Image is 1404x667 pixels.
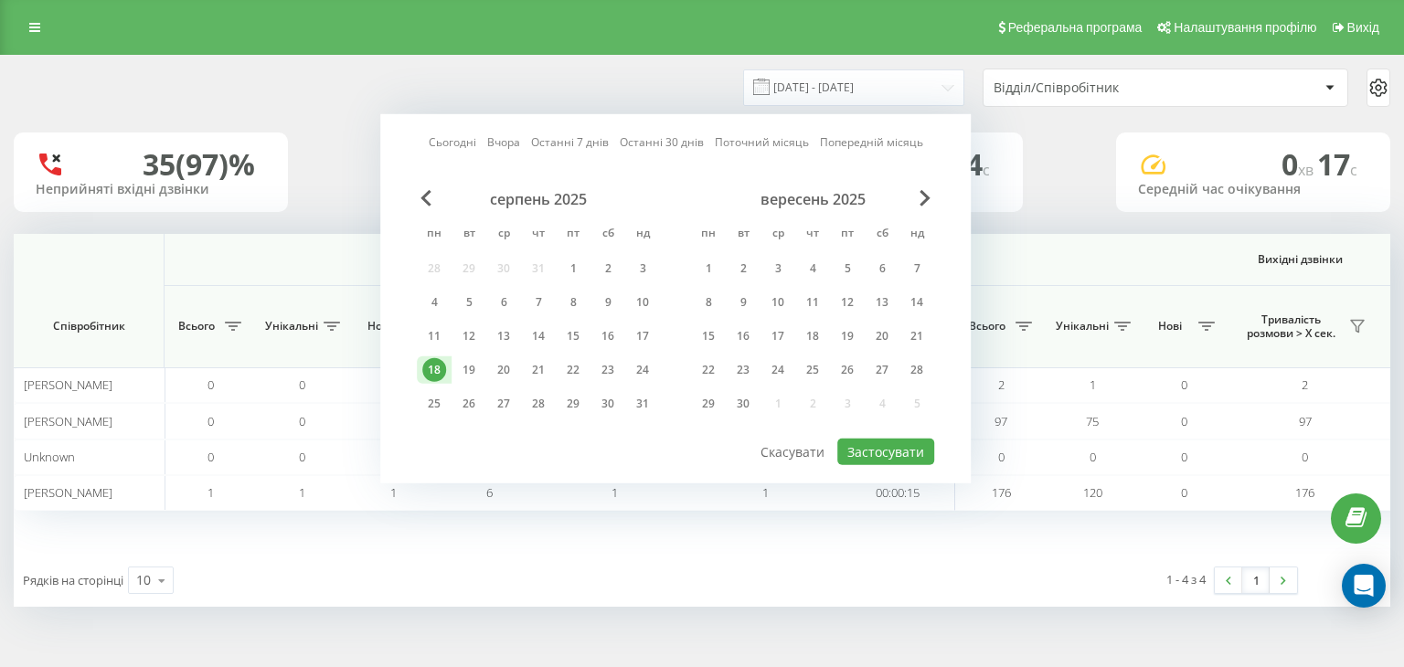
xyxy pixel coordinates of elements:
[731,324,755,348] div: 16
[870,324,894,348] div: 20
[143,147,255,182] div: 35 (97)%
[429,133,476,151] a: Сьогодні
[691,323,726,350] div: пн 15 вер 2025 р.
[994,413,1007,429] span: 97
[1239,312,1344,341] span: Тривалість розмови > Х сек.
[525,221,552,249] abbr: четвер
[452,323,486,350] div: вт 12 серп 2025 р.
[487,133,520,151] a: Вчора
[691,289,726,316] div: пн 8 вер 2025 р.
[964,319,1010,333] span: Всього
[521,323,556,350] div: чт 14 серп 2025 р.
[417,390,452,418] div: пн 25 серп 2025 р.
[556,255,590,282] div: пт 1 серп 2025 р.
[1090,376,1096,393] span: 1
[36,182,266,197] div: Неприйняті вхідні дзвінки
[625,390,660,418] div: нд 31 серп 2025 р.
[1302,376,1308,393] span: 2
[830,323,865,350] div: пт 19 вер 2025 р.
[729,221,757,249] abbr: вівторок
[766,358,790,382] div: 24
[697,257,720,281] div: 1
[625,289,660,316] div: нд 10 серп 2025 р.
[457,291,481,314] div: 5
[903,221,931,249] abbr: неділя
[1299,413,1312,429] span: 97
[492,358,516,382] div: 20
[631,324,654,348] div: 17
[631,291,654,314] div: 10
[726,255,760,282] div: вт 2 вер 2025 р.
[899,289,934,316] div: нд 14 вер 2025 р.
[625,323,660,350] div: нд 17 серп 2025 р.
[1242,567,1270,593] a: 1
[1174,20,1316,35] span: Налаштування профілю
[835,291,859,314] div: 12
[697,392,720,416] div: 29
[830,356,865,384] div: пт 26 вер 2025 р.
[521,390,556,418] div: чт 28 серп 2025 р.
[764,221,792,249] abbr: середа
[417,356,452,384] div: пн 18 серп 2025 р.
[596,324,620,348] div: 16
[801,358,824,382] div: 25
[556,323,590,350] div: пт 15 серп 2025 р.
[760,323,795,350] div: ср 17 вер 2025 р.
[486,484,493,501] span: 6
[625,255,660,282] div: нд 3 серп 2025 р.
[870,257,894,281] div: 6
[697,291,720,314] div: 8
[207,413,214,429] span: 0
[457,324,481,348] div: 12
[521,289,556,316] div: чт 7 серп 2025 р.
[486,289,521,316] div: ср 6 серп 2025 р.
[590,289,625,316] div: сб 9 серп 2025 р.
[795,289,830,316] div: чт 11 вер 2025 р.
[556,356,590,384] div: пт 22 серп 2025 р.
[1181,413,1187,429] span: 0
[865,289,899,316] div: сб 13 вер 2025 р.
[837,439,934,465] button: Застосувати
[834,221,861,249] abbr: п’ятниця
[994,80,1212,96] div: Відділ/Співробітник
[492,392,516,416] div: 27
[590,255,625,282] div: сб 2 серп 2025 р.
[905,324,929,348] div: 21
[691,255,726,282] div: пн 1 вер 2025 р.
[1181,484,1187,501] span: 0
[766,324,790,348] div: 17
[1147,319,1193,333] span: Нові
[486,390,521,418] div: ср 27 серп 2025 р.
[207,484,214,501] span: 1
[1302,449,1308,465] span: 0
[920,190,931,206] span: Next Month
[556,390,590,418] div: пт 29 серп 2025 р.
[492,291,516,314] div: 6
[1086,413,1099,429] span: 75
[422,324,446,348] div: 11
[455,221,483,249] abbr: вівторок
[625,356,660,384] div: нд 24 серп 2025 р.
[865,356,899,384] div: сб 27 вер 2025 р.
[998,449,1005,465] span: 0
[760,289,795,316] div: ср 10 вер 2025 р.
[299,484,305,501] span: 1
[795,323,830,350] div: чт 18 вер 2025 р.
[1342,564,1386,608] div: Open Intercom Messenger
[905,358,929,382] div: 28
[590,323,625,350] div: сб 16 серп 2025 р.
[526,358,550,382] div: 21
[1282,144,1317,184] span: 0
[1090,449,1096,465] span: 0
[631,392,654,416] div: 31
[590,356,625,384] div: сб 23 серп 2025 р.
[992,484,1011,501] span: 176
[596,291,620,314] div: 9
[1347,20,1379,35] span: Вихід
[417,289,452,316] div: пн 4 серп 2025 р.
[559,221,587,249] abbr: п’ятниця
[1317,144,1357,184] span: 17
[835,257,859,281] div: 5
[1295,484,1314,501] span: 176
[452,390,486,418] div: вт 26 серп 2025 р.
